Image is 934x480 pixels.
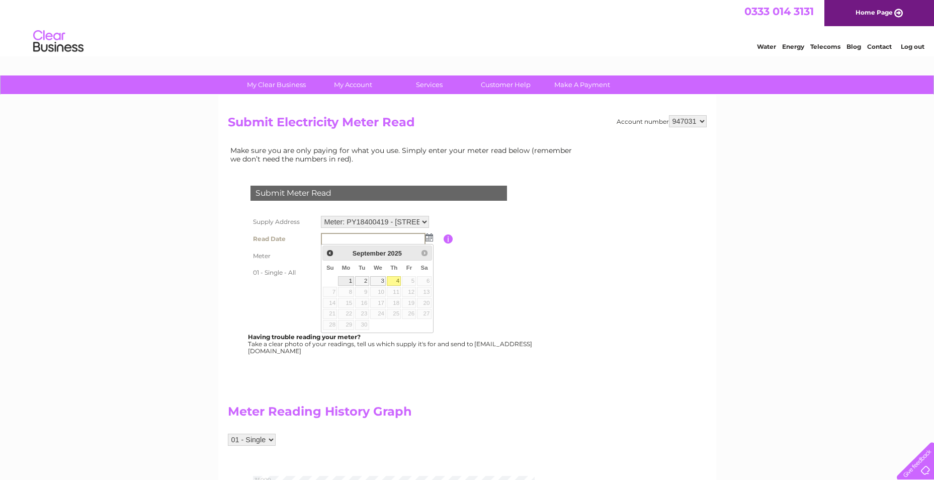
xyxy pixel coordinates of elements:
[338,276,354,286] a: 1
[901,43,924,50] a: Log out
[326,249,334,257] span: Prev
[617,115,707,127] div: Account number
[326,265,334,271] span: Sunday
[390,265,397,271] span: Thursday
[353,250,386,257] span: September
[230,6,705,49] div: Clear Business is a trading name of Verastar Limited (registered in [GEOGRAPHIC_DATA] No. 3667643...
[250,186,507,201] div: Submit Meter Read
[388,75,471,94] a: Services
[464,75,547,94] a: Customer Help
[324,247,335,259] a: Prev
[782,43,804,50] a: Energy
[387,250,401,257] span: 2025
[846,43,861,50] a: Blog
[421,265,428,271] span: Saturday
[248,248,318,265] th: Meter
[444,234,453,244] input: Information
[867,43,892,50] a: Contact
[387,276,401,286] a: 4
[228,144,580,165] td: Make sure you are only paying for what you use. Simply enter your meter read below (remember we d...
[318,281,444,300] td: Are you sure the read you have entered is correct?
[235,75,318,94] a: My Clear Business
[406,265,412,271] span: Friday
[248,230,318,248] th: Read Date
[33,26,84,57] img: logo.png
[248,265,318,281] th: 01 - Single - All
[541,75,624,94] a: Make A Payment
[370,276,386,286] a: 3
[228,115,707,134] h2: Submit Electricity Meter Read
[228,405,580,424] h2: Meter Reading History Graph
[248,334,534,354] div: Take a clear photo of your readings, tell us which supply it's for and send to [EMAIL_ADDRESS][DO...
[311,75,394,94] a: My Account
[342,265,351,271] span: Monday
[757,43,776,50] a: Water
[744,5,814,18] a: 0333 014 3131
[248,213,318,230] th: Supply Address
[359,265,365,271] span: Tuesday
[248,333,361,341] b: Having trouble reading your meter?
[374,265,382,271] span: Wednesday
[426,233,433,242] img: ...
[810,43,840,50] a: Telecoms
[355,276,369,286] a: 2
